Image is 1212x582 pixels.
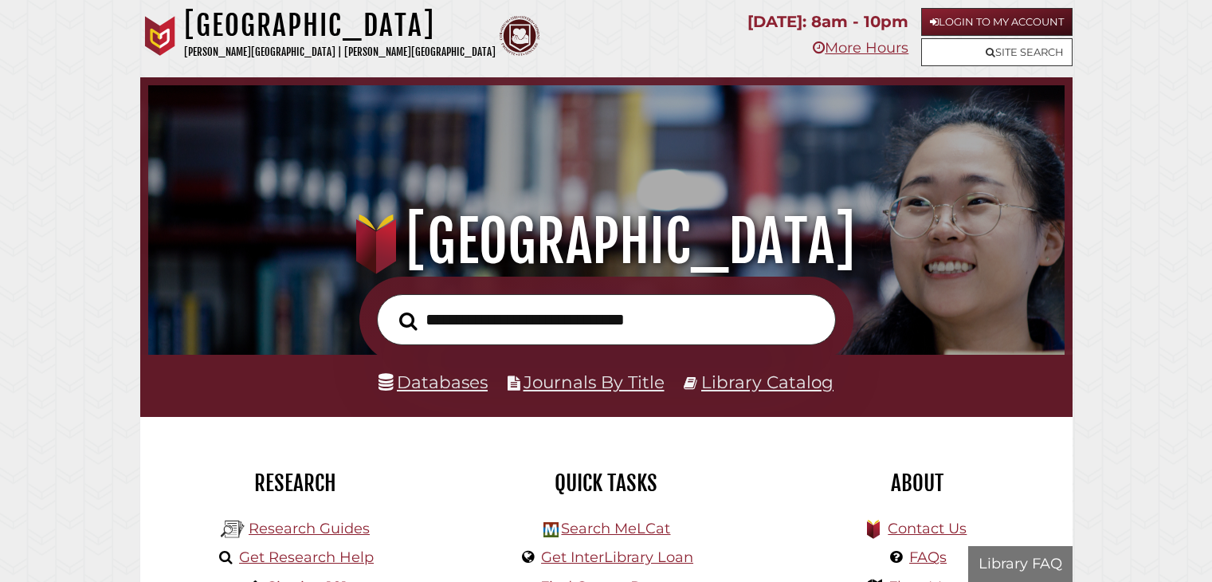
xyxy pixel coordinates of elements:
[524,372,665,392] a: Journals By Title
[701,372,833,392] a: Library Catalog
[166,206,1045,277] h1: [GEOGRAPHIC_DATA]
[561,520,670,537] a: Search MeLCat
[399,311,418,330] i: Search
[239,549,374,566] a: Get Research Help
[888,520,967,537] a: Contact Us
[774,470,1061,497] h2: About
[921,38,1073,66] a: Site Search
[184,43,496,61] p: [PERSON_NAME][GEOGRAPHIC_DATA] | [PERSON_NAME][GEOGRAPHIC_DATA]
[140,16,180,56] img: Calvin University
[813,39,908,57] a: More Hours
[541,549,693,566] a: Get InterLibrary Loan
[391,307,426,335] button: Search
[921,8,1073,36] a: Login to My Account
[463,470,750,497] h2: Quick Tasks
[543,522,559,537] img: Hekman Library Logo
[184,8,496,43] h1: [GEOGRAPHIC_DATA]
[379,372,488,392] a: Databases
[747,8,908,36] p: [DATE]: 8am - 10pm
[909,549,947,566] a: FAQs
[500,16,539,56] img: Calvin Theological Seminary
[152,470,439,497] h2: Research
[221,517,245,541] img: Hekman Library Logo
[249,520,370,537] a: Research Guides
